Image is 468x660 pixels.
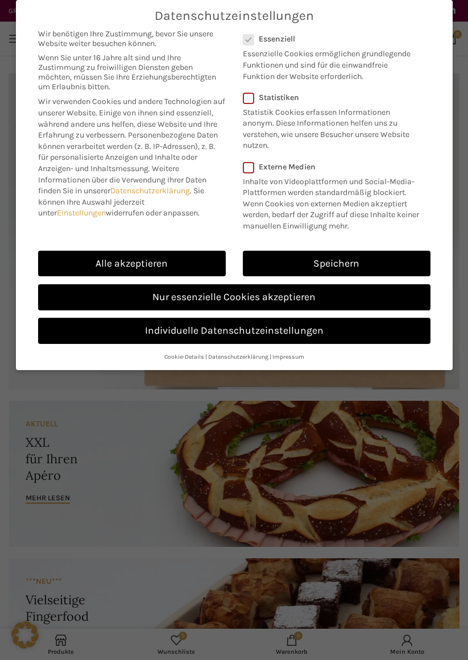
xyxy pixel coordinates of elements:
a: Impressum [272,353,304,360]
a: Datenschutzerklärung [208,353,268,360]
span: Sie können Ihre Auswahl jederzeit unter widerrufen oder anpassen. [38,186,204,218]
a: Speichern [243,251,430,277]
span: Datenschutzeinstellungen [155,9,314,23]
span: Personenbezogene Daten können verarbeitet werden (z. B. IP-Adressen), z. B. für personalisierte A... [38,130,218,173]
span: Wir verwenden Cookies und andere Technologien auf unserer Website. Einige von ihnen sind essenzie... [38,97,225,140]
label: Essenziell [243,34,416,44]
label: Statistiken [243,93,416,102]
p: Statistik Cookies erfassen Informationen anonym. Diese Informationen helfen uns zu verstehen, wie... [243,102,416,151]
a: Nur essenzielle Cookies akzeptieren [38,284,430,310]
a: Einstellungen [57,208,106,218]
p: Essenzielle Cookies ermöglichen grundlegende Funktionen und sind für die einwandfreie Funktion de... [243,44,416,82]
a: Alle akzeptieren [38,251,226,277]
label: Externe Medien [243,162,423,172]
span: Wenn Sie unter 16 Jahre alt sind und Ihre Zustimmung zu freiwilligen Diensten geben möchten, müss... [38,53,226,92]
a: Cookie-Details [164,353,204,360]
span: Weitere Informationen über die Verwendung Ihrer Daten finden Sie in unserer . [38,164,206,196]
span: Wir benötigen Ihre Zustimmung, bevor Sie unsere Website weiter besuchen können. [38,29,226,48]
a: Datenschutzerklärung [110,186,190,196]
p: Inhalte von Videoplattformen und Social-Media-Plattformen werden standardmäßig blockiert. Wenn Co... [243,172,423,232]
a: Individuelle Datenschutzeinstellungen [38,318,430,344]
